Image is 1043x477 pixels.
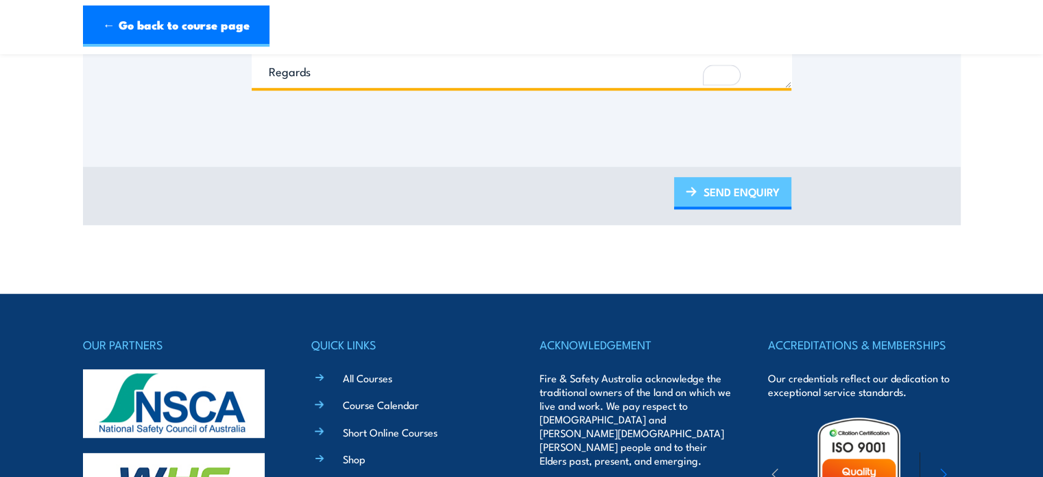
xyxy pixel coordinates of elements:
[674,177,791,209] a: SEND ENQUIRY
[311,335,503,354] h4: QUICK LINKS
[768,335,960,354] h4: ACCREDITATIONS & MEMBERSHIPS
[343,452,365,466] a: Shop
[83,5,269,47] a: ← Go back to course page
[343,425,437,439] a: Short Online Courses
[83,369,265,438] img: nsca-logo-footer
[540,371,732,467] p: Fire & Safety Australia acknowledge the traditional owners of the land on which we live and work....
[343,371,392,385] a: All Courses
[83,335,275,354] h4: OUR PARTNERS
[768,371,960,399] p: Our credentials reflect our dedication to exceptional service standards.
[343,397,419,412] a: Course Calendar
[540,335,732,354] h4: ACKNOWLEDGEMENT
